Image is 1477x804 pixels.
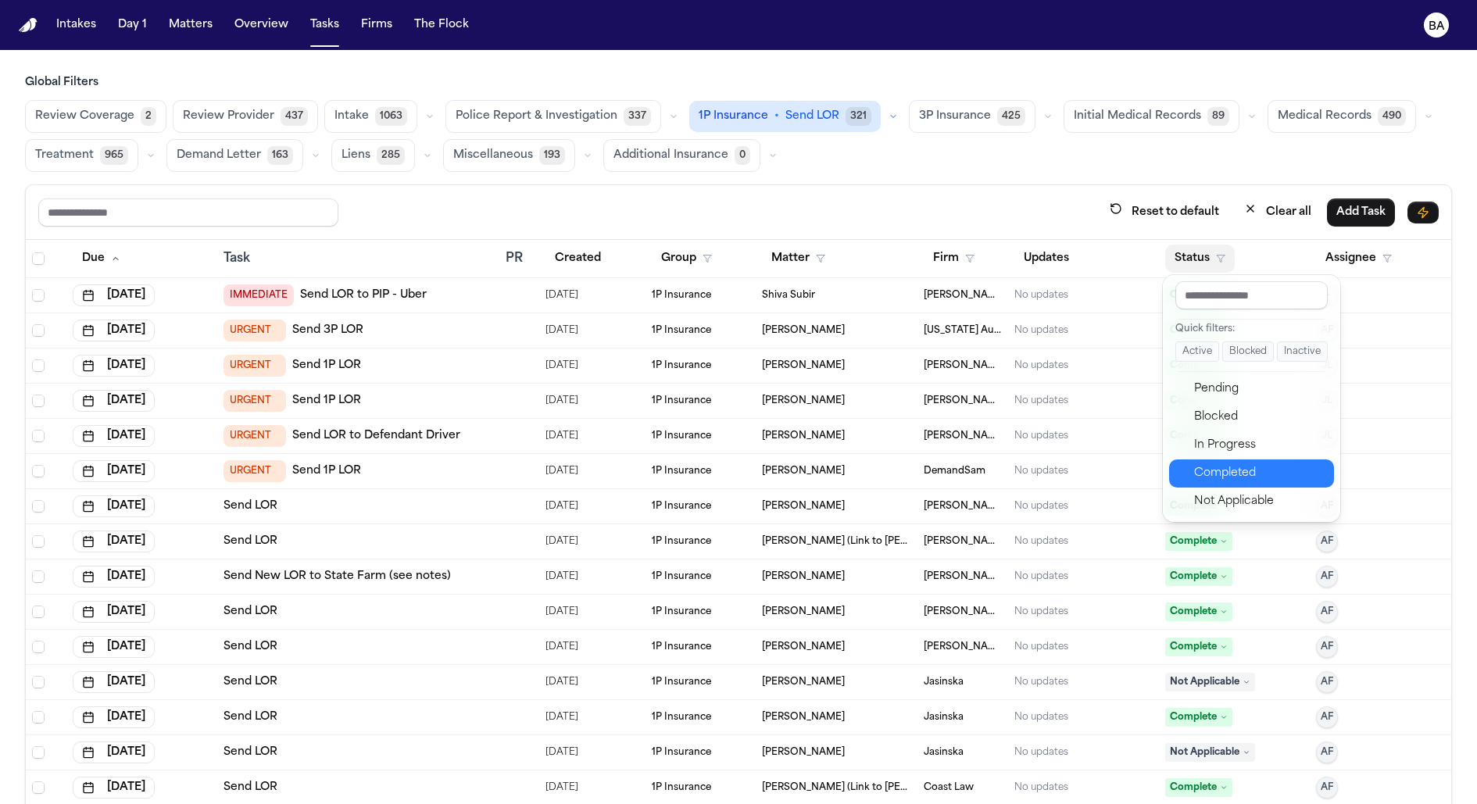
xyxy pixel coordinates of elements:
[1175,341,1219,362] button: Active
[1194,464,1325,483] div: Completed
[1165,245,1235,273] button: Status
[1175,323,1328,335] div: Quick filters:
[1194,380,1325,398] div: Pending
[1194,492,1325,511] div: Not Applicable
[1163,275,1340,522] div: Status
[1194,436,1325,455] div: In Progress
[1222,341,1274,362] button: Blocked
[1194,408,1325,427] div: Blocked
[1277,341,1328,362] button: Inactive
